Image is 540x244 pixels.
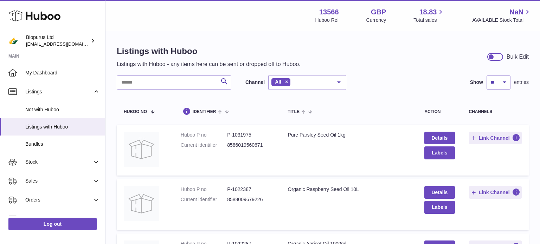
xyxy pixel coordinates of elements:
dd: 8588009679226 [227,196,274,203]
span: NaN [509,7,523,17]
a: Log out [8,218,97,230]
div: Pure Parsley Seed Oil 1kg [288,132,411,138]
h1: Listings with Huboo [117,46,301,57]
span: Orders [25,197,92,203]
span: All [275,79,281,85]
div: Currency [366,17,386,24]
img: Pure Parsley Seed Oil 1kg [124,132,159,167]
dt: Huboo P no [181,186,227,193]
span: Stock [25,159,92,165]
button: Link Channel [469,132,522,144]
span: 18.83 [419,7,437,17]
strong: 13566 [319,7,339,17]
span: Listings with Huboo [25,124,100,130]
span: Link Channel [479,189,510,196]
dd: 8586019560671 [227,142,274,149]
a: 18.83 Total sales [413,7,445,24]
span: title [288,110,300,114]
span: identifier [193,110,216,114]
img: Organic Raspberry Seed Oil 10L [124,186,159,221]
span: Huboo no [124,110,147,114]
dd: P-1022387 [227,186,274,193]
span: Not with Huboo [25,106,100,113]
span: Bundles [25,141,100,147]
dt: Huboo P no [181,132,227,138]
dt: Current identifier [181,142,227,149]
label: Show [470,79,483,86]
div: Huboo Ref [315,17,339,24]
button: Labels [424,201,455,213]
span: Sales [25,178,92,184]
img: internalAdmin-13566@internal.huboo.com [8,35,19,46]
label: Channel [245,79,265,86]
span: Total sales [413,17,445,24]
span: entries [514,79,529,86]
div: channels [469,110,522,114]
strong: GBP [371,7,386,17]
div: Biopurus Ltd [26,34,89,47]
button: Labels [424,146,455,159]
span: Link Channel [479,135,510,141]
span: AVAILABLE Stock Total [472,17,532,24]
span: Listings [25,88,92,95]
dt: Current identifier [181,196,227,203]
div: action [424,110,455,114]
a: NaN AVAILABLE Stock Total [472,7,532,24]
a: Details [424,186,455,199]
button: Link Channel [469,186,522,199]
span: Usage [25,216,100,222]
a: Details [424,132,455,144]
span: [EMAIL_ADDRESS][DOMAIN_NAME] [26,41,103,47]
span: My Dashboard [25,70,100,76]
dd: P-1031975 [227,132,274,138]
p: Listings with Huboo - any items here can be sent or dropped off to Huboo. [117,60,301,68]
div: Bulk Edit [507,53,529,61]
div: Organic Raspberry Seed Oil 10L [288,186,411,193]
